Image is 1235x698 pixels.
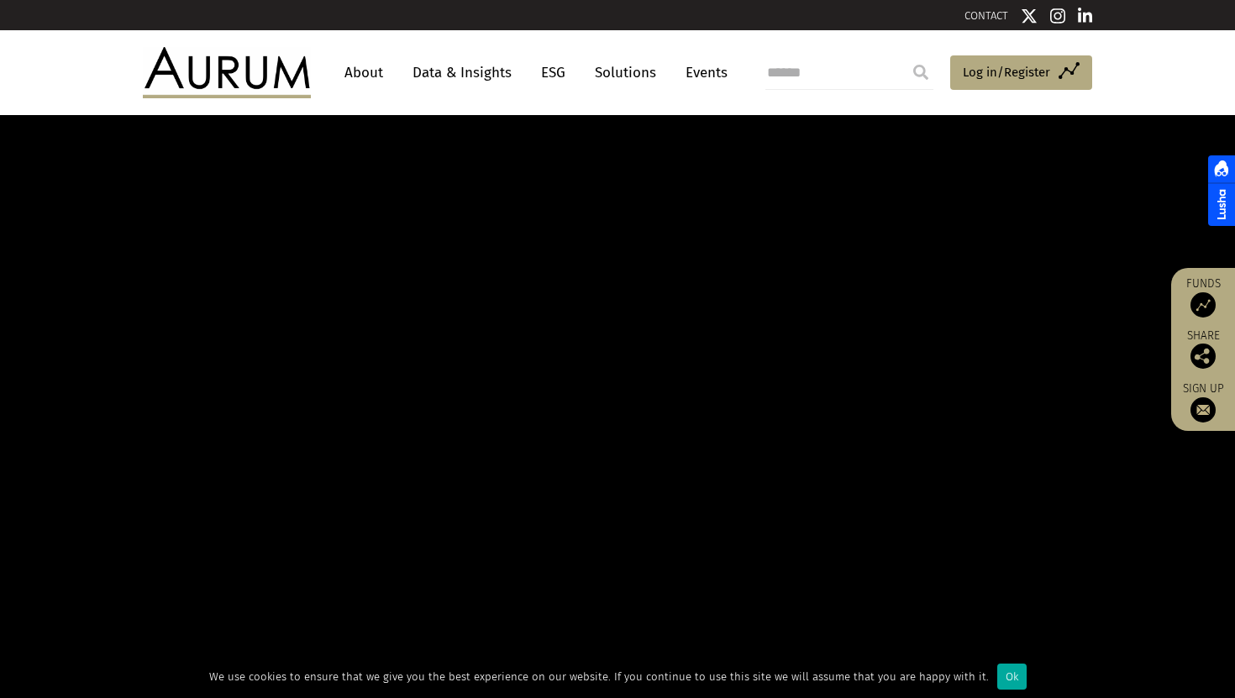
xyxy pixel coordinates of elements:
[1190,292,1216,318] img: Access Funds
[677,57,728,88] a: Events
[586,57,665,88] a: Solutions
[904,55,938,89] input: Submit
[1190,397,1216,422] img: Sign up to our newsletter
[1078,8,1093,24] img: Linkedin icon
[404,57,520,88] a: Data & Insights
[950,55,1092,91] a: Log in/Register
[533,57,574,88] a: ESG
[1021,8,1038,24] img: Twitter icon
[1180,381,1227,422] a: Sign up
[1190,344,1216,369] img: Share this post
[143,47,311,97] img: Aurum
[1180,330,1227,369] div: Share
[963,62,1050,82] span: Log in/Register
[997,664,1027,690] div: Ok
[1180,276,1227,318] a: Funds
[1050,8,1065,24] img: Instagram icon
[964,9,1008,22] a: CONTACT
[336,57,392,88] a: About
